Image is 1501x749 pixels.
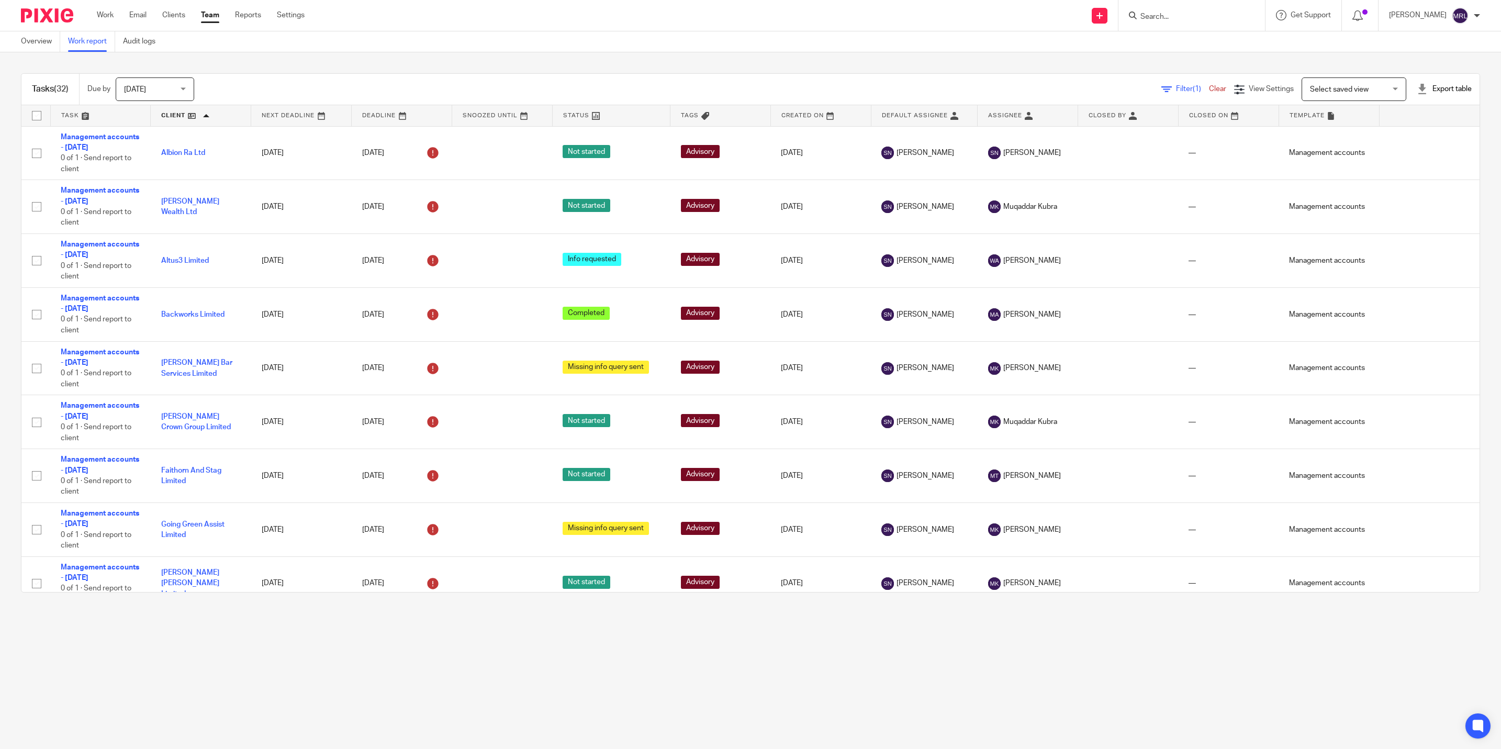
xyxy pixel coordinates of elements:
[61,402,139,420] a: Management accounts - [DATE]
[362,360,442,377] div: [DATE]
[1003,309,1061,320] span: [PERSON_NAME]
[897,524,954,535] span: [PERSON_NAME]
[988,362,1001,375] img: svg%3E
[770,556,871,610] td: [DATE]
[770,287,871,341] td: [DATE]
[681,113,699,118] span: Tags
[681,199,720,212] span: Advisory
[1279,234,1379,288] td: Management accounts
[1003,417,1057,427] span: Muqaddar Kubra
[1003,471,1061,481] span: [PERSON_NAME]
[770,395,871,449] td: [DATE]
[897,363,954,373] span: [PERSON_NAME]
[161,257,209,264] a: Altus3 Limited
[988,577,1001,590] img: svg%3E
[1249,85,1294,93] span: View Settings
[1003,524,1061,535] span: [PERSON_NAME]
[881,416,894,428] img: svg%3E
[988,523,1001,536] img: svg%3E
[1003,578,1061,588] span: [PERSON_NAME]
[1178,449,1279,503] td: —
[1279,341,1379,395] td: Management accounts
[251,449,352,503] td: [DATE]
[563,468,610,481] span: Not started
[61,456,139,474] a: Management accounts - [DATE]
[1178,341,1279,395] td: —
[21,8,73,23] img: Pixie
[681,361,720,374] span: Advisory
[61,133,139,151] a: Management accounts - [DATE]
[32,84,69,95] h1: Tasks
[681,307,720,320] span: Advisory
[897,202,954,212] span: [PERSON_NAME]
[161,311,225,318] a: Backworks Limited
[881,362,894,375] img: svg%3E
[897,148,954,158] span: [PERSON_NAME]
[1003,255,1061,266] span: [PERSON_NAME]
[881,147,894,159] img: svg%3E
[1279,502,1379,556] td: Management accounts
[1176,85,1209,93] span: Filter
[770,341,871,395] td: [DATE]
[1279,126,1379,180] td: Management accounts
[251,287,352,341] td: [DATE]
[61,154,131,173] span: 0 of 1 · Send report to client
[988,416,1001,428] img: svg%3E
[161,467,221,485] a: Faithorn And Stag Limited
[563,361,649,374] span: Missing info query sent
[124,86,146,93] span: [DATE]
[123,31,163,52] a: Audit logs
[161,569,219,598] a: [PERSON_NAME] [PERSON_NAME] Limited
[61,349,139,366] a: Management accounts - [DATE]
[97,10,114,20] a: Work
[681,414,720,427] span: Advisory
[1139,13,1234,22] input: Search
[770,449,871,503] td: [DATE]
[201,10,219,20] a: Team
[61,531,131,550] span: 0 of 1 · Send report to client
[61,262,131,281] span: 0 of 1 · Send report to client
[681,576,720,589] span: Advisory
[988,147,1001,159] img: svg%3E
[563,145,610,158] span: Not started
[897,471,954,481] span: [PERSON_NAME]
[162,10,185,20] a: Clients
[277,10,305,20] a: Settings
[881,523,894,536] img: svg%3E
[1178,126,1279,180] td: —
[251,556,352,610] td: [DATE]
[251,341,352,395] td: [DATE]
[161,198,219,216] a: [PERSON_NAME] Wealth Ltd
[881,308,894,321] img: svg%3E
[161,521,225,539] a: Going Green Assist Limited
[61,423,131,442] span: 0 of 1 · Send report to client
[61,316,131,334] span: 0 of 1 · Send report to client
[681,522,720,535] span: Advisory
[1417,84,1472,94] div: Export table
[1178,556,1279,610] td: —
[1291,12,1331,19] span: Get Support
[563,199,610,212] span: Not started
[362,521,442,538] div: [DATE]
[897,255,954,266] span: [PERSON_NAME]
[881,469,894,482] img: svg%3E
[988,200,1001,213] img: svg%3E
[563,414,610,427] span: Not started
[1178,234,1279,288] td: —
[362,198,442,215] div: [DATE]
[770,234,871,288] td: [DATE]
[1003,363,1061,373] span: [PERSON_NAME]
[129,10,147,20] a: Email
[1279,287,1379,341] td: Management accounts
[87,84,110,94] p: Due by
[1178,287,1279,341] td: —
[61,208,131,227] span: 0 of 1 · Send report to client
[1209,85,1226,93] a: Clear
[61,370,131,388] span: 0 of 1 · Send report to client
[61,477,131,496] span: 0 of 1 · Send report to client
[362,306,442,323] div: [DATE]
[1178,180,1279,234] td: —
[1452,7,1469,24] img: svg%3E
[251,234,352,288] td: [DATE]
[251,126,352,180] td: [DATE]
